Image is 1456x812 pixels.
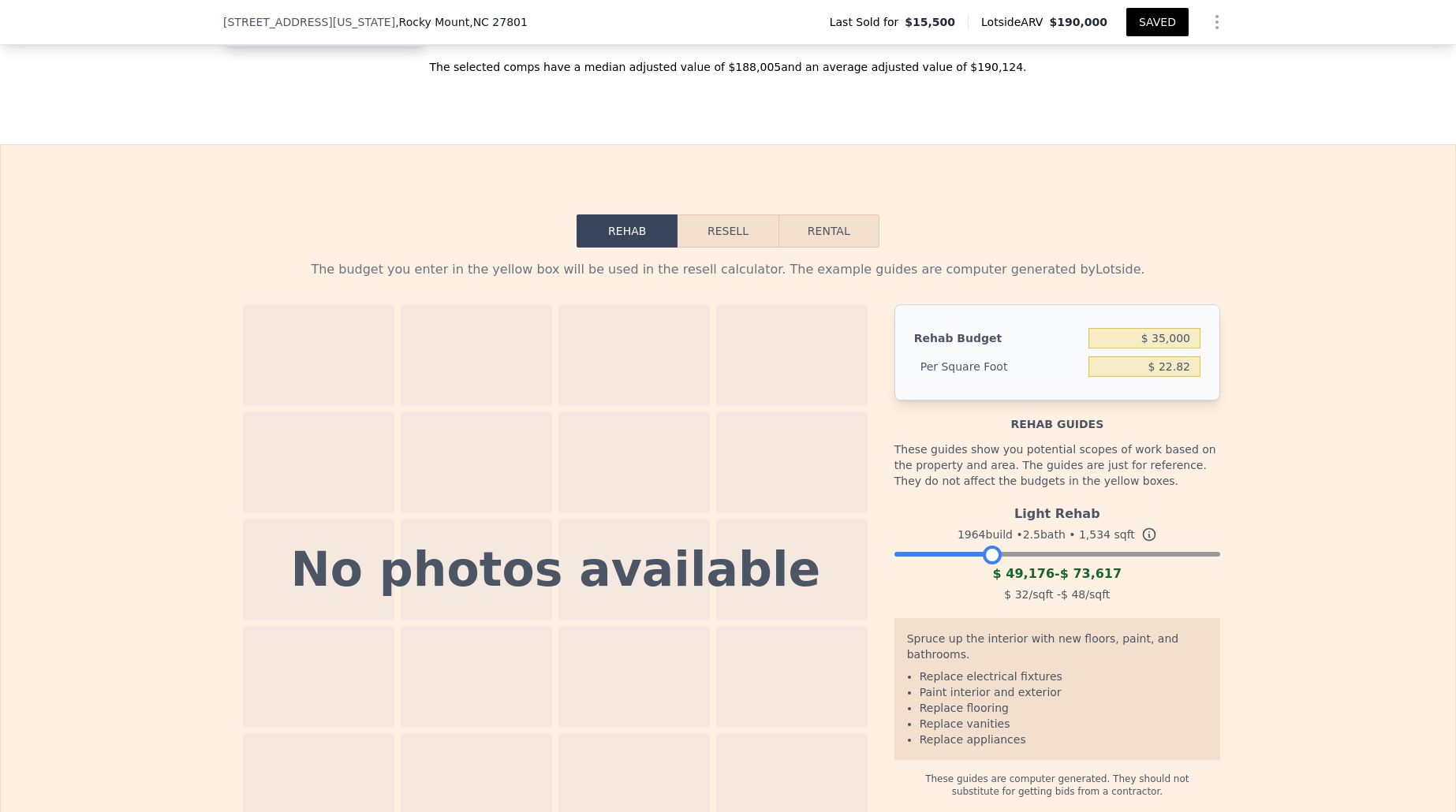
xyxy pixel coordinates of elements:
span: Lotside ARV [981,14,1049,30]
li: Replace electrical fixtures [920,669,1208,684]
span: $15,500 [905,14,955,30]
li: Replace vanities [920,716,1208,732]
span: 1,534 [1079,528,1111,541]
span: , Rocky Mount [395,14,528,30]
span: Last Sold for [830,14,905,30]
span: $ 49,176 [993,566,1055,581]
div: The selected comps have a median adjusted value of $188,005 and an average adjusted value of $190... [223,47,1233,75]
div: The budget you enter in the yellow box will be used in the resell calculator. The example guides ... [236,260,1220,279]
button: Rehab [577,214,678,248]
div: No photos available [291,546,821,593]
div: These guides show you potential scopes of work based on the property and area. The guides are jus... [894,432,1220,498]
span: $ 32 [1004,588,1029,601]
li: Replace appliances [920,732,1208,747]
span: [STREET_ADDRESS][US_STATE] [223,14,395,30]
div: Rehab guides [894,400,1220,432]
li: Replace flooring [920,700,1208,716]
div: Light Rehab [894,498,1220,523]
div: 1964 build • 2.5 bath • sqft [894,523,1220,546]
div: Spruce up the interior with new floors, paint, and bathrooms. [907,631,1208,669]
button: Show Options [1201,6,1233,38]
li: Paint interior and exterior [920,684,1208,700]
span: , NC 27801 [469,16,528,28]
div: Rehab Budget [914,324,1082,352]
span: $ 48 [1061,588,1085,601]
div: /sqft - /sqft [894,583,1220,605]
button: SAVED [1126,8,1189,36]
button: Rental [778,214,879,248]
button: Resell [678,214,778,248]
span: $ 73,617 [1060,566,1122,581]
div: - [894,564,1220,583]
div: These guides are computer generated. They should not substitute for getting bids from a contractor. [894,760,1220,798]
span: $190,000 [1049,16,1107,28]
div: Per Square Foot [914,352,1082,381]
